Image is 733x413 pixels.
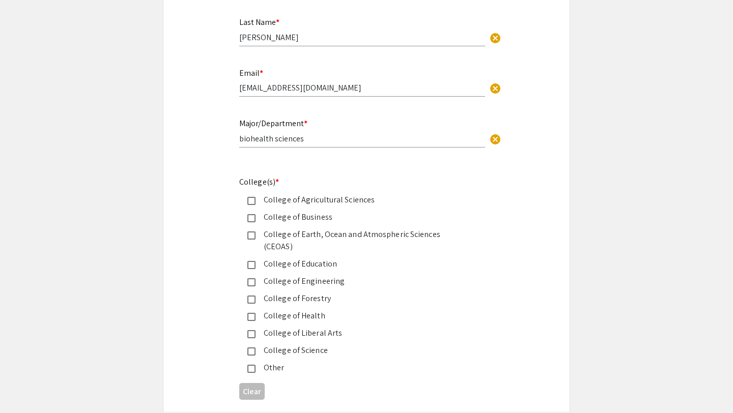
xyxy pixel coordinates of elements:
div: College of Agricultural Sciences [256,194,469,206]
input: Type Here [239,82,485,93]
button: Clear [485,78,505,98]
button: Clear [239,383,265,400]
span: cancel [489,82,501,95]
mat-label: Email [239,68,263,78]
div: College of Health [256,310,469,322]
mat-label: Last Name [239,17,279,27]
span: cancel [489,32,501,44]
div: College of Engineering [256,275,469,287]
span: cancel [489,133,501,145]
div: College of Science [256,344,469,357]
div: College of Forestry [256,292,469,305]
div: Other [256,362,469,374]
div: College of Business [256,211,469,223]
iframe: Chat [8,367,43,405]
button: Clear [485,27,505,47]
mat-label: Major/Department [239,118,307,129]
div: College of Education [256,258,469,270]
input: Type Here [239,32,485,43]
mat-label: College(s) [239,176,279,187]
button: Clear [485,129,505,149]
div: College of Earth, Ocean and Atmospheric Sciences (CEOAS) [256,228,469,253]
input: Type Here [239,133,485,144]
div: College of Liberal Arts [256,327,469,339]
